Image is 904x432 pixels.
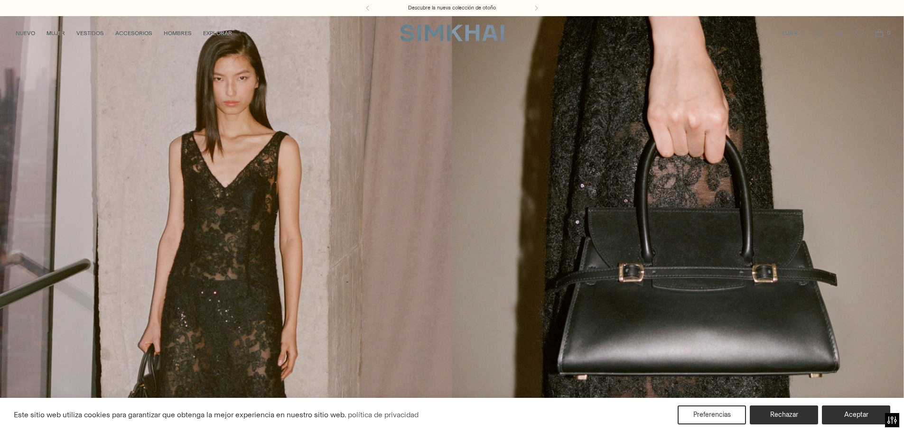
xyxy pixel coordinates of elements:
[844,410,868,419] font: Aceptar
[678,405,746,424] button: Preferencias
[782,30,798,37] font: EUR €
[750,405,818,424] button: Rechazar
[408,5,496,11] font: Descubre la nueva colección de otoño
[14,410,346,419] font: Este sitio web utiliza cookies para garantizar que obtenga la mejor experiencia en nuestro sitio ...
[348,410,419,419] font: política de privacidad
[164,23,192,44] a: HOMBRES
[810,24,829,43] a: Abrir modal de búsqueda
[770,410,798,419] font: Rechazar
[782,23,807,44] button: EUR €
[47,23,65,44] a: MUJER
[850,24,869,43] a: Lista de deseos
[76,23,104,44] a: VESTIDOS
[16,23,35,44] a: NUEVO
[822,405,890,424] button: Aceptar
[115,23,152,44] a: ACCESORIOS
[346,408,420,422] a: Política de privacidad (se abre en una nueva pestaña)
[887,29,890,36] font: 0
[830,24,849,43] a: Ir a la página de la cuenta
[693,410,731,419] font: Preferencias
[870,24,889,43] a: Abrir carrito modal
[400,24,504,42] a: SIMKHAI
[408,4,496,12] a: Descubre la nueva colección de otoño
[203,23,232,44] a: EXPLORAR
